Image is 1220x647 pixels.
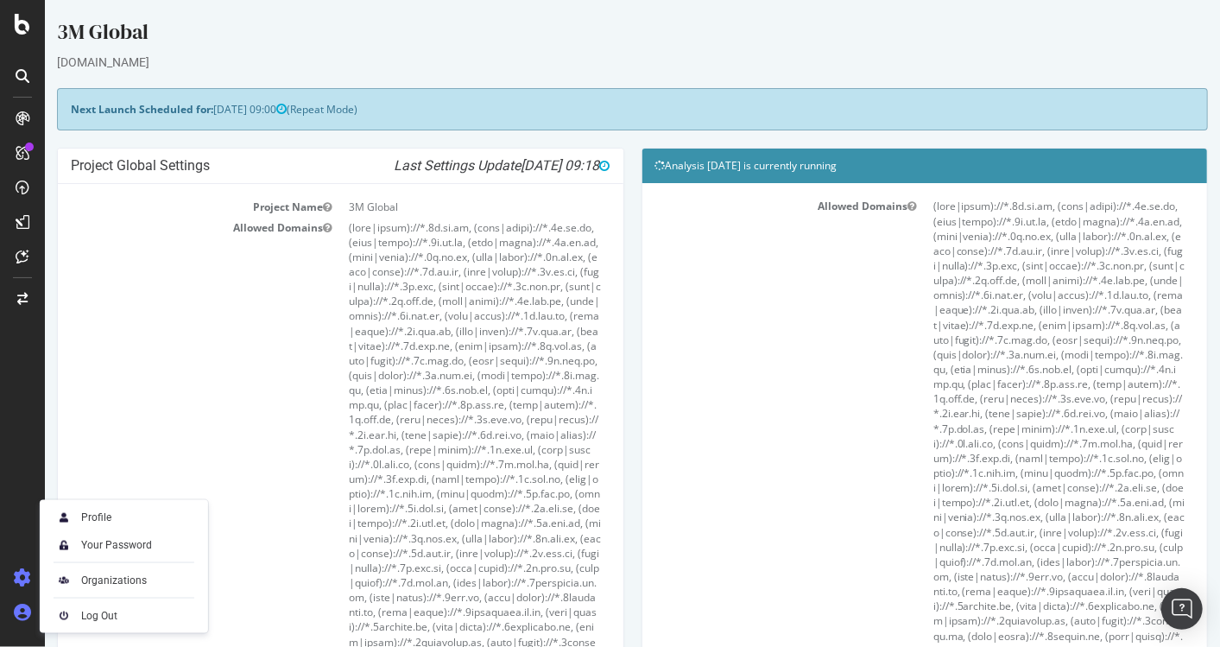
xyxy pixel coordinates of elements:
h4: Project Global Settings [26,157,566,174]
div: Open Intercom Messenger [1161,588,1203,630]
img: Xx2yTbCeVcdxHMdxHOc+8gctb42vCocUYgAAAABJRU5ErkJggg== [54,507,74,528]
div: 3M Global [12,17,1163,54]
img: AtrBVVRoAgWaAAAAAElFTkSuQmCC [54,570,74,591]
div: Your Password [81,538,152,552]
strong: Next Launch Scheduled for: [26,102,168,117]
a: Profile [47,505,201,530]
span: [DATE] 09:18 [477,157,566,174]
a: Organizations [47,568,201,593]
a: Log Out [47,604,201,628]
td: Project Name [26,197,295,217]
img: tUVSALn78D46LlpAY8klYZqgKwTuBm2K29c6p1XQNDCsM0DgKSSoAXXevcAwljcHBINEg0LrUEktgcYYD5sVUphq1JigPmkfB... [54,535,74,555]
a: Your Password [47,533,201,557]
div: [DOMAIN_NAME] [12,54,1163,71]
div: (Repeat Mode) [12,88,1163,130]
div: Log Out [81,609,117,623]
td: 3M Global [295,197,565,217]
i: Last Settings Update [350,157,566,174]
h4: Analysis [DATE] is currently running [610,157,1150,174]
span: [DATE] 09:00 [168,102,242,117]
img: prfnF3csMXgAAAABJRU5ErkJggg== [54,606,74,626]
div: Organizations [81,574,147,587]
div: Profile [81,511,111,524]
